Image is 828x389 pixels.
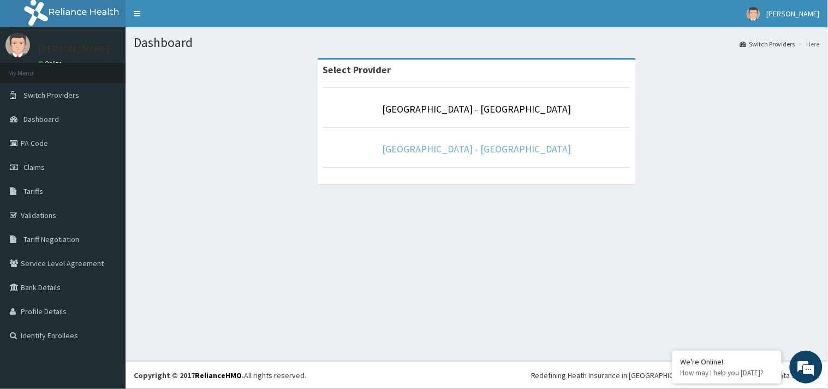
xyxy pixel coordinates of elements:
a: RelianceHMO [195,370,242,380]
img: User Image [747,7,760,21]
a: [GEOGRAPHIC_DATA] - [GEOGRAPHIC_DATA] [383,143,571,155]
div: Redefining Heath Insurance in [GEOGRAPHIC_DATA] using Telemedicine and Data Science! [531,370,820,381]
img: User Image [5,33,30,57]
h1: Dashboard [134,36,820,50]
span: Tariffs [23,186,43,196]
div: We're Online! [681,357,773,367]
span: Dashboard [23,114,59,124]
strong: Select Provider [323,63,391,76]
p: [PERSON_NAME] [38,44,110,54]
span: Tariff Negotiation [23,234,79,244]
span: Claims [23,162,45,172]
a: Switch Providers [740,39,795,49]
a: [GEOGRAPHIC_DATA] - [GEOGRAPHIC_DATA] [383,103,571,115]
span: Switch Providers [23,90,79,100]
footer: All rights reserved. [126,361,828,389]
li: Here [796,39,820,49]
p: How may I help you today? [681,368,773,378]
strong: Copyright © 2017 . [134,370,244,380]
span: [PERSON_NAME] [767,9,820,19]
a: Online [38,60,64,67]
